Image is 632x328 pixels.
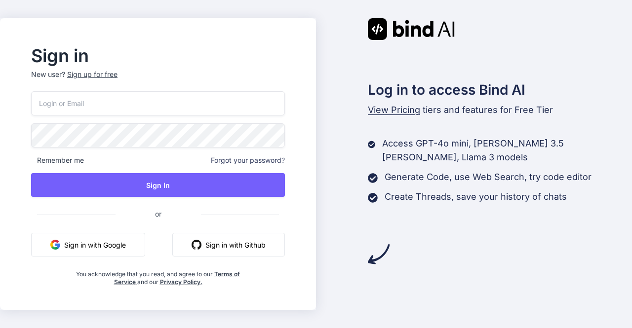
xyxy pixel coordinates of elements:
[74,264,243,286] div: You acknowledge that you read, and agree to our and our
[31,173,285,197] button: Sign In
[50,240,60,250] img: google
[211,155,285,165] span: Forgot your password?
[368,79,632,100] h2: Log in to access Bind AI
[31,233,145,256] button: Sign in with Google
[172,233,285,256] button: Sign in with Github
[31,155,84,165] span: Remember me
[192,240,201,250] img: github
[116,202,201,226] span: or
[385,190,567,204] p: Create Threads, save your history of chats
[385,170,592,184] p: Generate Code, use Web Search, try code editor
[160,278,202,286] a: Privacy Policy.
[382,137,632,164] p: Access GPT-4o mini, [PERSON_NAME] 3.5 [PERSON_NAME], Llama 3 models
[368,103,632,117] p: tiers and features for Free Tier
[368,105,420,115] span: View Pricing
[31,91,285,115] input: Login or Email
[114,270,240,286] a: Terms of Service
[31,70,285,91] p: New user?
[368,243,390,265] img: arrow
[67,70,118,79] div: Sign up for free
[31,48,285,64] h2: Sign in
[368,18,455,40] img: Bind AI logo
